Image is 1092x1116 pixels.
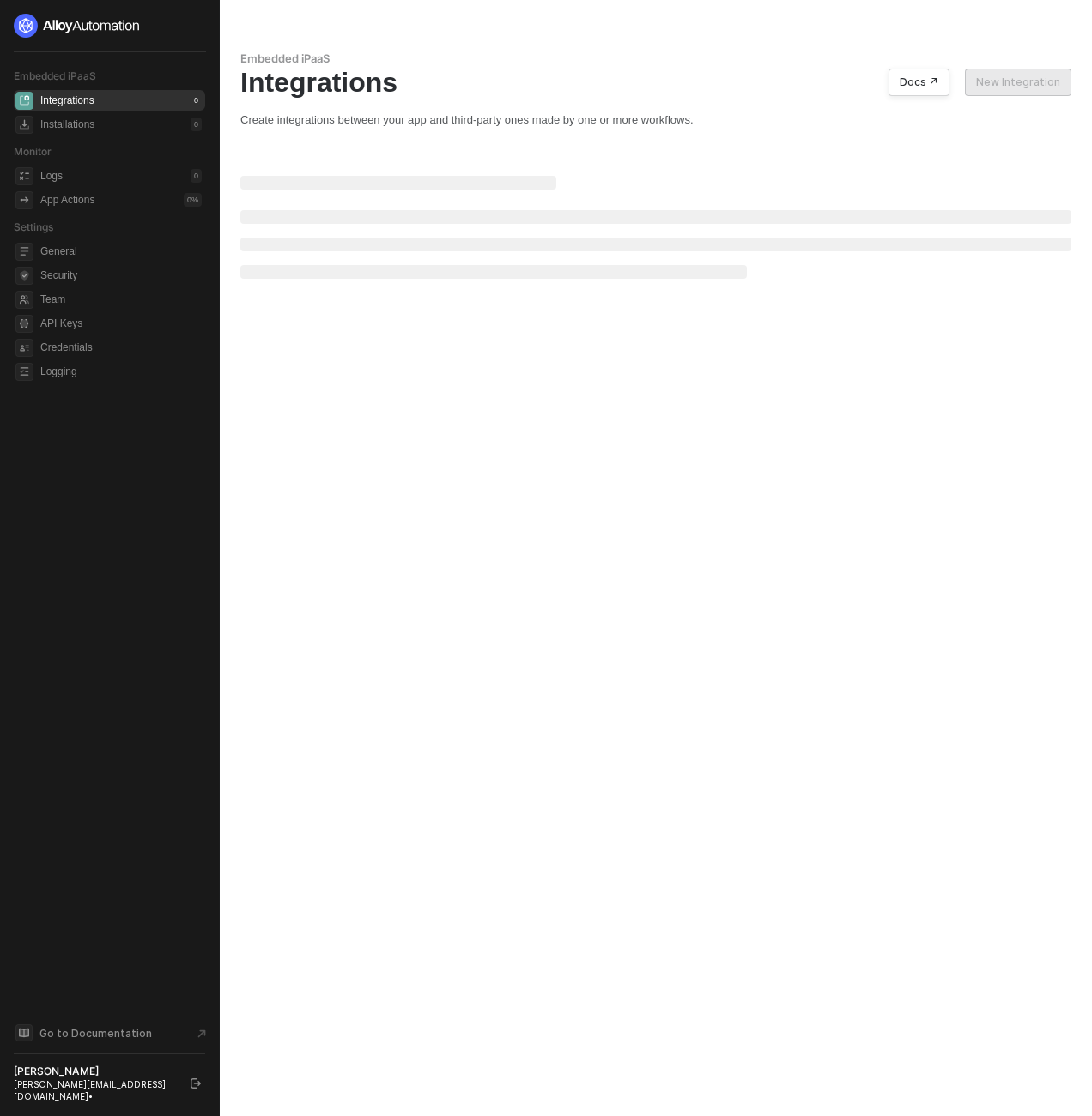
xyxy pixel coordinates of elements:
span: document-arrow [193,1025,210,1042]
span: general [15,243,33,261]
span: credentials [15,339,33,357]
div: 0 [191,118,202,131]
a: Knowledge Base [14,1022,206,1043]
span: integrations [15,92,33,110]
span: Logging [40,361,202,382]
span: Security [40,265,202,286]
span: api-key [15,315,33,333]
div: Installations [40,118,94,132]
div: Logs [40,169,63,184]
span: logout [191,1078,201,1089]
span: API Keys [40,313,202,334]
span: team [15,291,33,309]
span: icon-logs [15,167,33,185]
span: documentation [15,1024,33,1041]
span: Settings [14,220,53,233]
div: Docs ↗ [900,75,938,89]
a: logo [14,14,205,38]
span: Team [40,289,202,310]
span: Credentials [40,337,202,358]
span: installations [15,116,33,134]
div: Create integrations between your app and third-party ones made by one or more workflows. [240,112,1071,127]
div: [PERSON_NAME] [14,1065,175,1078]
span: security [15,267,33,285]
div: Integrations [240,66,1071,99]
span: Go to Documentation [39,1026,152,1041]
div: 0 % [184,193,202,207]
span: logging [15,363,33,381]
div: 0 [191,94,202,107]
div: App Actions [40,193,94,208]
div: 0 [191,169,202,183]
span: Monitor [14,145,52,158]
img: logo [14,14,141,38]
button: Docs ↗ [889,69,949,96]
span: Embedded iPaaS [14,69,96,82]
div: [PERSON_NAME][EMAIL_ADDRESS][DOMAIN_NAME] • [14,1078,175,1102]
div: Embedded iPaaS [240,51,1071,66]
div: Integrations [40,94,94,108]
span: General [40,241,202,262]
button: New Integration [965,69,1071,96]
span: icon-app-actions [15,191,33,209]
